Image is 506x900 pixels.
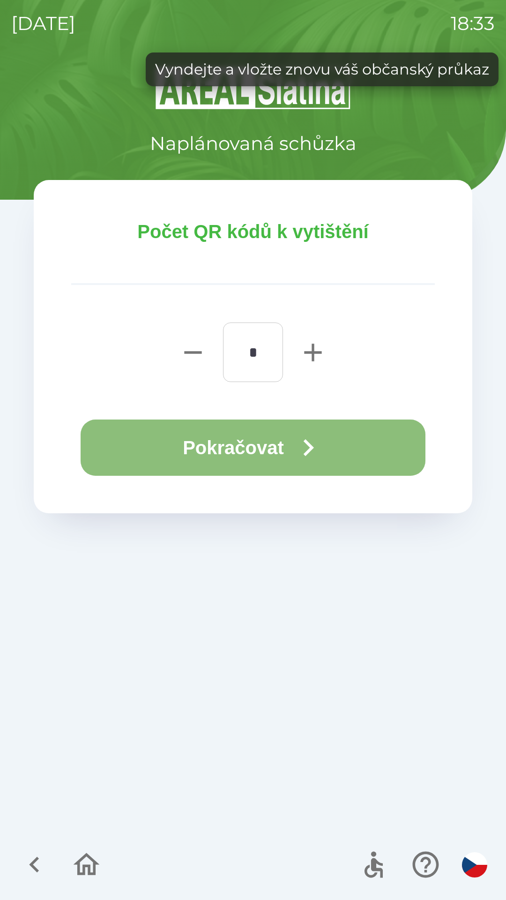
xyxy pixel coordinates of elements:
[451,9,495,37] p: 18:33
[462,852,487,877] img: cs flag
[81,420,425,476] button: Pokračovat
[150,129,357,157] p: Naplánovaná schůzka
[34,66,472,111] img: Logo
[11,9,75,37] p: [DATE]
[71,217,435,246] p: Počet QR kódů k vytištění
[155,58,489,81] div: Vyndejte a vložte znovu váš občanský průkaz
